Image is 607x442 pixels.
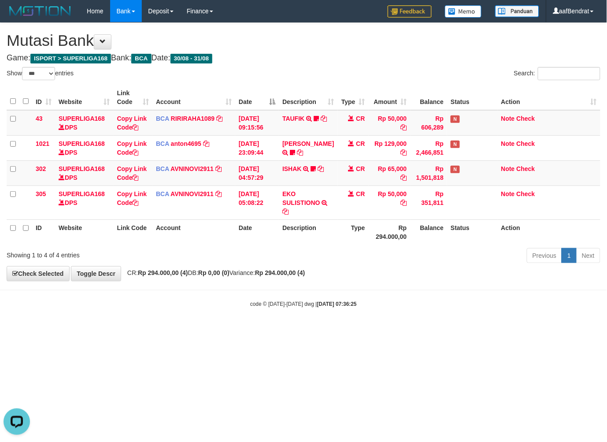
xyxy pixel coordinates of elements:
[156,140,169,147] span: BCA
[235,219,279,245] th: Date
[59,140,105,147] a: SUPERLIGA168
[55,135,114,160] td: DPS
[36,190,46,197] span: 305
[7,266,70,281] a: Check Selected
[32,85,55,110] th: ID: activate to sort column ascending
[170,190,214,197] a: AVNINOVI2911
[388,5,432,18] img: Feedback.jpg
[215,190,222,197] a: Copy AVNINOVI2911 to clipboard
[401,149,407,156] a: Copy Rp 129,000 to clipboard
[131,54,151,63] span: BCA
[117,190,147,206] a: Copy Link Code
[495,5,539,17] img: panduan.png
[401,199,407,206] a: Copy Rp 50,000 to clipboard
[7,4,74,18] img: MOTION_logo.png
[356,115,365,122] span: CR
[59,165,105,172] a: SUPERLIGA168
[235,110,279,136] td: [DATE] 09:15:56
[114,85,153,110] th: Link Code: activate to sort column ascending
[36,165,46,172] span: 302
[152,219,235,245] th: Account
[451,115,459,123] span: Has Note
[517,165,535,172] a: Check
[171,140,201,147] a: anton4695
[447,85,497,110] th: Status
[411,110,448,136] td: Rp 606,289
[22,67,55,80] select: Showentries
[282,208,289,215] a: Copy EKO SULISTIONO to clipboard
[7,32,600,49] h1: Mutasi Bank
[55,219,114,245] th: Website
[156,190,169,197] span: BCA
[123,269,305,276] span: CR: DB: Variance:
[138,269,188,276] strong: Rp 294.000,00 (4)
[369,85,411,110] th: Amount: activate to sort column ascending
[30,54,111,63] span: ISPORT > SUPERLIGA168
[55,160,114,186] td: DPS
[203,140,209,147] a: Copy anton4695 to clipboard
[152,85,235,110] th: Account: activate to sort column ascending
[235,85,279,110] th: Date: activate to sort column descending
[59,190,105,197] a: SUPERLIGA168
[318,165,324,172] a: Copy ISHAK to clipboard
[401,174,407,181] a: Copy Rp 65,000 to clipboard
[71,266,121,281] a: Toggle Descr
[114,219,153,245] th: Link Code
[235,160,279,186] td: [DATE] 04:57:29
[282,165,302,172] a: ISHAK
[338,85,369,110] th: Type: activate to sort column ascending
[562,248,577,263] a: 1
[321,115,327,122] a: Copy TAUFIK to clipboard
[117,140,147,156] a: Copy Link Code
[517,115,535,122] a: Check
[282,190,320,206] a: EKO SULISTIONO
[369,110,411,136] td: Rp 50,000
[170,165,214,172] a: AVNINOVI2911
[235,135,279,160] td: [DATE] 23:09:44
[447,219,497,245] th: Status
[7,54,600,63] h4: Game: Bank: Date:
[411,85,448,110] th: Balance
[451,166,459,173] span: Has Note
[356,190,365,197] span: CR
[356,140,365,147] span: CR
[369,160,411,186] td: Rp 65,000
[117,115,147,131] a: Copy Link Code
[279,85,337,110] th: Description: activate to sort column ascending
[59,115,105,122] a: SUPERLIGA168
[369,186,411,219] td: Rp 50,000
[356,165,365,172] span: CR
[36,115,43,122] span: 43
[170,54,213,63] span: 30/08 - 31/08
[198,269,229,276] strong: Rp 0,00 (0)
[216,115,222,122] a: Copy RIRIRAHA1089 to clipboard
[411,186,448,219] td: Rp 351,811
[279,219,337,245] th: Description
[451,141,459,148] span: Has Note
[411,135,448,160] td: Rp 2,466,851
[501,190,515,197] a: Note
[36,140,49,147] span: 1021
[32,219,55,245] th: ID
[401,124,407,131] a: Copy Rp 50,000 to clipboard
[156,115,169,122] span: BCA
[338,219,369,245] th: Type
[215,165,222,172] a: Copy AVNINOVI2911 to clipboard
[235,186,279,219] td: [DATE] 05:08:22
[55,85,114,110] th: Website: activate to sort column ascending
[369,135,411,160] td: Rp 129,000
[282,115,304,122] a: TAUFIK
[171,115,215,122] a: RIRIRAHA1089
[55,110,114,136] td: DPS
[156,165,169,172] span: BCA
[538,67,600,80] input: Search:
[445,5,482,18] img: Button%20Memo.svg
[527,248,562,263] a: Previous
[7,247,246,260] div: Showing 1 to 4 of 4 entries
[317,301,357,307] strong: [DATE] 07:36:25
[411,160,448,186] td: Rp 1,501,818
[501,140,515,147] a: Note
[501,115,515,122] a: Note
[255,269,305,276] strong: Rp 294.000,00 (4)
[517,190,535,197] a: Check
